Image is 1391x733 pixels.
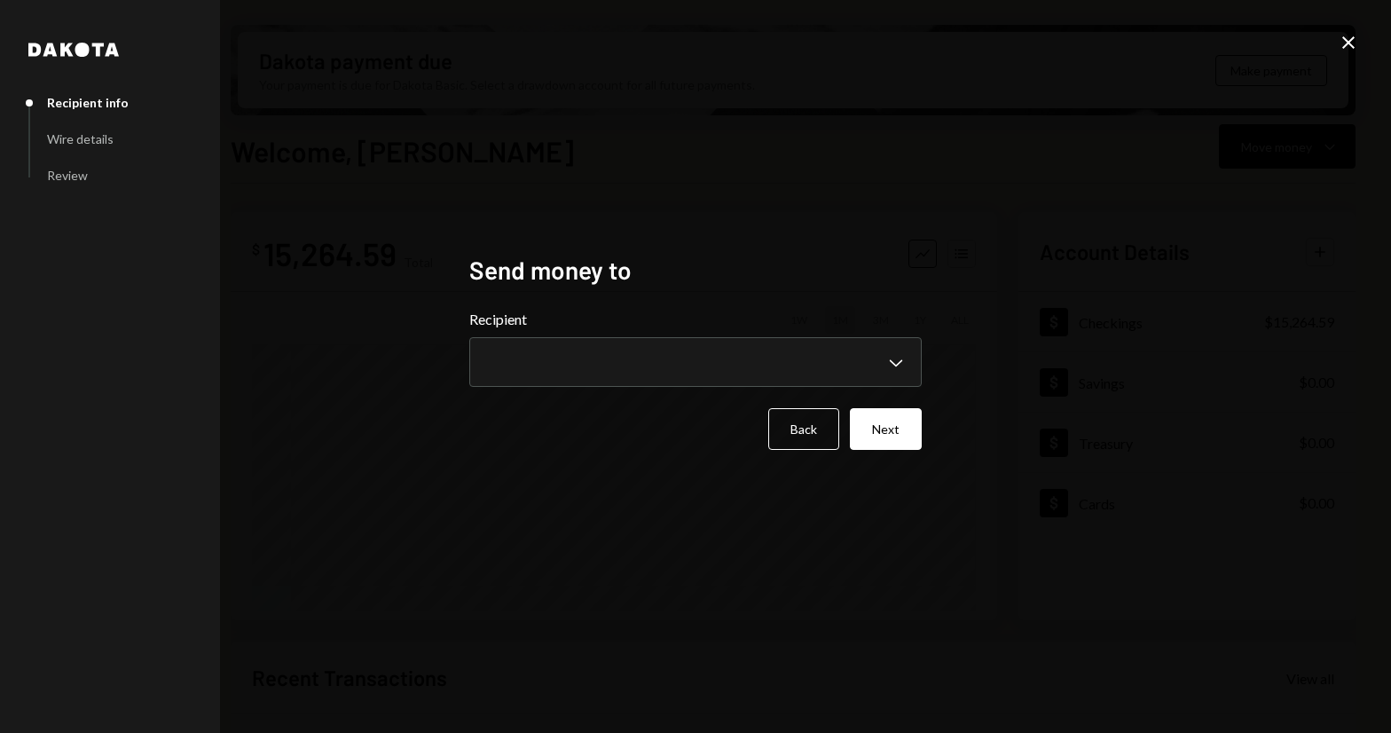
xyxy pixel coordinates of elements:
[47,131,114,146] div: Wire details
[469,337,922,387] button: Recipient
[469,309,922,330] label: Recipient
[469,253,922,288] h2: Send money to
[47,95,129,110] div: Recipient info
[768,408,839,450] button: Back
[850,408,922,450] button: Next
[47,168,88,183] div: Review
